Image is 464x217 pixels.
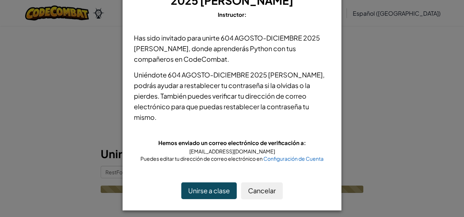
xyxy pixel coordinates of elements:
button: Cancelar [241,182,283,199]
span: Has sido invitado para unirte [134,34,221,42]
span: 604 AGOSTO-DICIEMBRE 2025 [PERSON_NAME] [134,34,320,53]
span: Python [250,44,272,53]
div: [EMAIL_ADDRESS][DOMAIN_NAME] [134,148,330,155]
span: podrás ayudar a restablecer tu contraseña si la olvidas o la pierdes. También puedes verificar tu... [134,81,310,121]
a: Configuración de Cuenta [263,155,324,162]
span: Uniéndote [134,71,168,79]
span: Puedes editar tu dirección de correo electrónico en [140,155,263,162]
span: Hemos enviado un correo electrónico de verificación a: [158,139,306,146]
span: , donde aprenderás [189,44,250,53]
span: Instructor: [218,11,247,18]
span: 604 AGOSTO-DICIEMBRE 2025 [PERSON_NAME] [168,71,323,79]
span: , [323,71,325,79]
button: Unirse a clase [181,182,237,199]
